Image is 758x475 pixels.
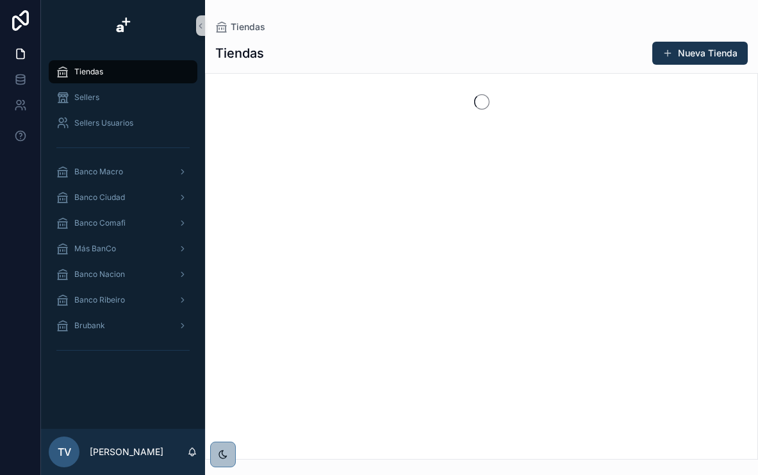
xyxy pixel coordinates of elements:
a: Banco Macro [49,160,197,183]
span: Tiendas [74,67,103,77]
a: Banco Comafi [49,212,197,235]
div: scrollable content [41,51,205,377]
a: Brubank [49,314,197,337]
span: Tiendas [231,21,265,33]
span: Banco Ribeiro [74,295,125,305]
span: Banco Nacion [74,269,125,279]
p: [PERSON_NAME] [90,446,163,458]
span: TV [58,444,71,460]
span: Banco Comafi [74,218,126,228]
a: Tiendas [49,60,197,83]
a: Sellers Usuarios [49,112,197,135]
a: Banco Nacion [49,263,197,286]
span: Banco Ciudad [74,192,125,203]
a: Tiendas [215,21,265,33]
span: Sellers Usuarios [74,118,133,128]
img: App logo [113,15,133,36]
a: Banco Ribeiro [49,288,197,312]
a: Banco Ciudad [49,186,197,209]
a: Más BanCo [49,237,197,260]
button: Nueva Tienda [652,42,748,65]
span: Brubank [74,321,105,331]
span: Sellers [74,92,99,103]
a: Sellers [49,86,197,109]
span: Más BanCo [74,244,116,254]
span: Banco Macro [74,167,123,177]
h1: Tiendas [215,44,264,62]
